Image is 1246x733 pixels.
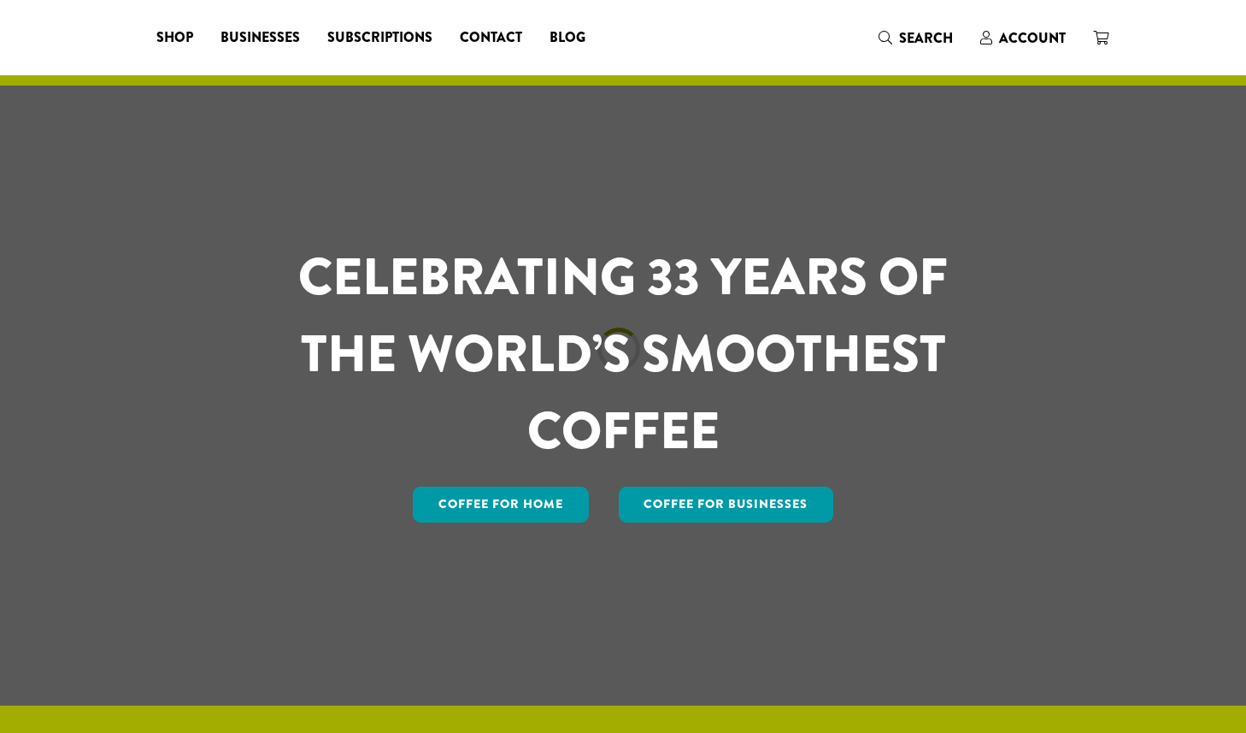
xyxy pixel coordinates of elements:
[207,24,314,51] a: Businesses
[550,27,585,49] span: Blog
[314,24,446,51] a: Subscriptions
[619,487,834,523] a: Coffee For Businesses
[536,24,599,51] a: Blog
[248,239,998,470] h1: CELEBRATING 33 YEARS OF THE WORLD’S SMOOTHEST COFFEE
[220,27,300,49] span: Businesses
[143,24,207,51] a: Shop
[327,27,432,49] span: Subscriptions
[999,28,1066,48] span: Account
[413,487,589,523] a: Coffee for Home
[967,24,1079,52] a: Account
[460,27,522,49] span: Contact
[899,28,953,48] span: Search
[156,27,193,49] span: Shop
[446,24,536,51] a: Contact
[865,24,967,52] a: Search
